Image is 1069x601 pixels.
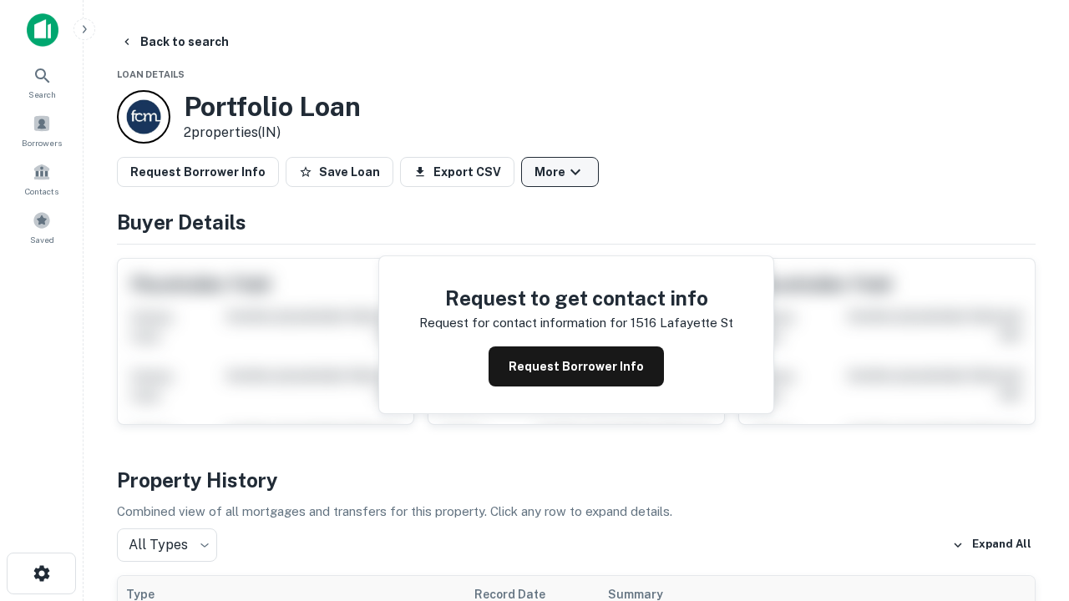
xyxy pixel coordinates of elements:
h4: Property History [117,465,1036,495]
a: Borrowers [5,108,79,153]
h3: Portfolio Loan [184,91,361,123]
button: Export CSV [400,157,514,187]
a: Saved [5,205,79,250]
span: Saved [30,233,54,246]
button: Save Loan [286,157,393,187]
div: All Types [117,528,217,562]
iframe: Chat Widget [985,414,1069,494]
span: Borrowers [22,136,62,149]
p: 1516 lafayette st [631,313,733,333]
h4: Request to get contact info [419,283,733,313]
button: Back to search [114,27,236,57]
span: Search [28,88,56,101]
img: capitalize-icon.png [27,13,58,47]
span: Contacts [25,184,58,198]
p: 2 properties (IN) [184,123,361,143]
p: Combined view of all mortgages and transfers for this property. Click any row to expand details. [117,502,1036,522]
p: Request for contact information for [419,313,627,333]
a: Contacts [5,156,79,201]
span: Loan Details [117,69,185,79]
button: More [521,157,599,187]
a: Search [5,59,79,104]
button: Request Borrower Info [117,157,279,187]
h4: Buyer Details [117,207,1036,237]
button: Request Borrower Info [489,346,664,386]
button: Expand All [948,533,1036,558]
